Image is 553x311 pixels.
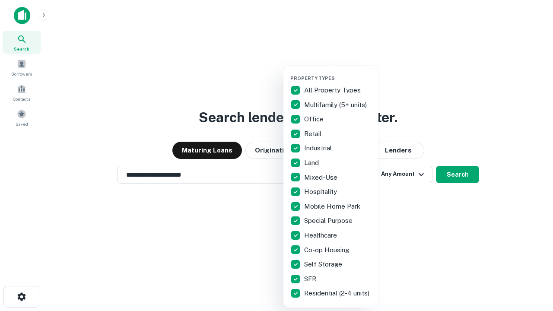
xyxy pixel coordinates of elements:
p: Industrial [304,143,334,153]
span: Property Types [290,76,335,81]
p: Multifamily (5+ units) [304,100,369,110]
p: Office [304,114,325,124]
p: Special Purpose [304,216,354,226]
p: Mixed-Use [304,172,339,183]
p: SFR [304,274,318,284]
p: Retail [304,129,323,139]
p: Land [304,158,321,168]
p: Mobile Home Park [304,201,362,212]
p: All Property Types [304,85,362,95]
p: Self Storage [304,259,344,270]
p: Healthcare [304,230,339,241]
p: Hospitality [304,187,339,197]
iframe: Chat Widget [510,242,553,283]
p: Co-op Housing [304,245,351,255]
p: Residential (2-4 units) [304,288,371,298]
